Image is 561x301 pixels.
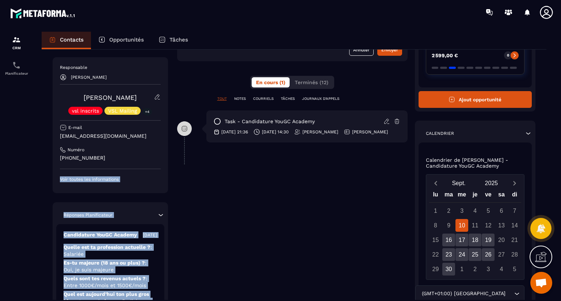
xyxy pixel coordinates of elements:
p: [DATE] 21:36 [221,129,248,135]
p: Réponses Planificateur [64,212,112,218]
p: Es-tu majeure (18 ans ou plus) ? [64,259,157,273]
div: di [508,189,521,202]
div: 28 [508,248,521,261]
p: +4 [142,108,152,116]
p: E-mail [68,125,82,130]
p: Opportunités [109,36,144,43]
button: Ajout opportunité [419,91,532,108]
p: Tâches [169,36,188,43]
div: 14 [508,219,521,232]
div: 26 [482,248,495,261]
div: 7 [508,204,521,217]
button: Previous month [429,178,443,188]
div: 22 [429,248,442,261]
div: 12 [482,219,495,232]
a: Tâches [151,32,195,49]
p: Planificateur [2,71,31,75]
div: 25 [469,248,481,261]
div: 11 [469,219,481,232]
input: Search for option [507,290,512,298]
div: 4 [495,263,508,275]
div: 9 [442,219,455,232]
div: ma [442,189,455,202]
p: COURRIELS [253,96,274,101]
button: Envoyer [377,44,402,56]
p: Quels sont tes revenus actuels ? [64,275,157,289]
button: Terminés (12) [290,77,333,87]
p: Candidature YouGC Academy [64,231,137,238]
a: Contacts [42,32,91,49]
img: scheduler [12,61,21,70]
div: 30 [442,263,455,275]
div: 1 [429,204,442,217]
div: Calendar wrapper [429,189,522,275]
span: En cours (1) [256,79,285,85]
div: 20 [495,234,508,246]
div: 15 [429,234,442,246]
img: logo [10,7,76,20]
div: 3 [482,263,495,275]
div: 13 [495,219,508,232]
div: 19 [482,234,495,246]
div: 2 [442,204,455,217]
div: 1 [455,263,468,275]
span: (GMT+01:00) [GEOGRAPHIC_DATA] [420,290,507,298]
p: Calendrier de [PERSON_NAME] - Candidature YouGC Academy [426,157,525,169]
div: je [469,189,482,202]
p: [PERSON_NAME] [302,129,338,135]
div: me [455,189,469,202]
p: [EMAIL_ADDRESS][DOMAIN_NAME] [60,133,161,140]
div: 24 [455,248,468,261]
div: 27 [495,248,508,261]
p: NOTES [234,96,246,101]
p: [PERSON_NAME] [352,129,388,135]
div: 21 [508,234,521,246]
div: 17 [455,234,468,246]
p: 2 599,00 € [432,53,458,58]
img: formation [12,35,21,44]
div: 16 [442,234,455,246]
div: Ouvrir le chat [530,272,552,294]
div: sa [495,189,508,202]
p: VSL Mailing [108,108,137,113]
a: Opportunités [91,32,151,49]
p: [DATE] 14:30 [262,129,289,135]
p: [PERSON_NAME] [71,75,107,80]
p: Responsable [60,64,161,70]
p: task - Candidature YouGC Academy [225,118,315,125]
p: TÂCHES [281,96,295,101]
p: Numéro [68,147,84,153]
div: 18 [469,234,481,246]
div: ve [482,189,495,202]
button: Next month [508,178,521,188]
div: 8 [429,219,442,232]
a: [PERSON_NAME] [84,94,137,101]
p: Voir toutes les informations [60,176,161,182]
button: Open months overlay [443,177,475,189]
p: Contacts [60,36,84,43]
div: 4 [469,204,481,217]
p: CRM [2,46,31,50]
div: 5 [482,204,495,217]
div: 5 [508,263,521,275]
p: [PHONE_NUMBER] [60,155,161,161]
p: vsl inscrits [72,108,99,113]
button: Annuler [349,44,374,56]
p: JOURNAUX D'APPELS [302,96,339,101]
button: Open years overlay [475,177,508,189]
div: 23 [442,248,455,261]
button: En cours (1) [252,77,290,87]
div: 3 [455,204,468,217]
a: formationformationCRM [2,30,31,55]
div: 10 [455,219,468,232]
div: 29 [429,263,442,275]
div: Calendar days [429,204,522,275]
p: Calendrier [426,130,454,136]
p: TOUT [217,96,227,101]
div: Envoyer [381,46,398,54]
div: 6 [495,204,508,217]
a: schedulerschedulerPlanificateur [2,55,31,81]
div: 2 [469,263,481,275]
p: 0 [507,53,509,58]
p: Quelle est ta profession actuelle ? [64,244,157,258]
